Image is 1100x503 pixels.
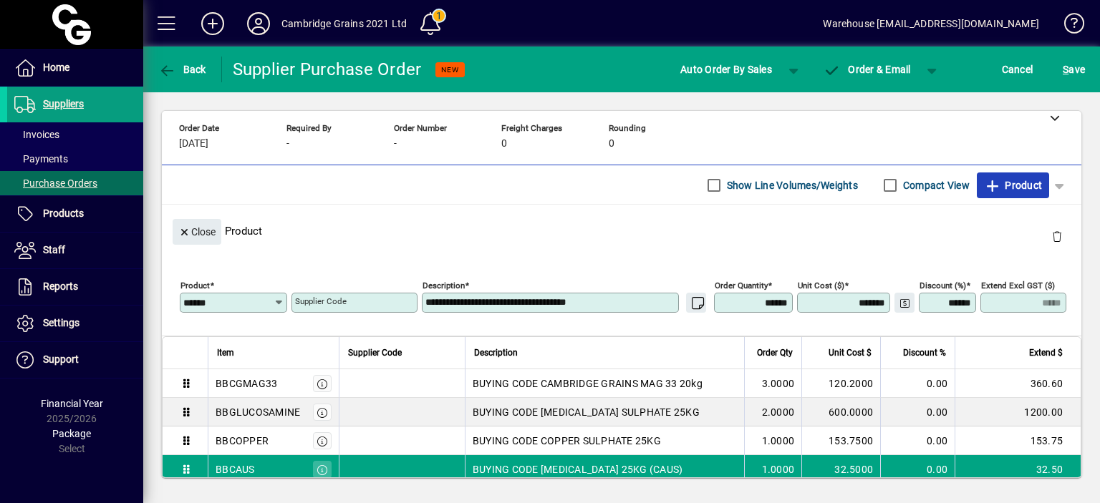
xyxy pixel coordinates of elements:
[880,455,955,484] td: 0.00
[894,293,915,313] button: Change Price Levels
[14,129,59,140] span: Invoices
[441,65,459,74] span: NEW
[903,345,946,361] span: Discount %
[295,296,347,306] mat-label: Supplier Code
[1053,3,1082,49] a: Knowledge Base
[7,171,143,195] a: Purchase Orders
[1040,219,1074,253] button: Delete
[43,353,79,365] span: Support
[43,244,65,255] span: Staff
[158,64,206,75] span: Back
[744,369,801,398] td: 3.0000
[143,57,222,82] app-page-header-button: Back
[724,178,858,192] label: Show Line Volumes/Weights
[955,398,1081,426] td: 1200.00
[880,426,955,455] td: 0.00
[7,50,143,86] a: Home
[281,12,407,35] div: Cambridge Grains 2021 Ltd
[680,58,772,81] span: Auto Order By Sales
[43,317,79,328] span: Settings
[14,177,97,189] span: Purchase Orders
[801,398,880,426] td: 600.0000
[977,172,1049,198] button: Product
[955,426,1081,455] td: 153.75
[394,138,397,150] span: -
[217,345,234,361] span: Item
[179,138,208,150] span: [DATE]
[824,64,911,75] span: Order & Email
[715,280,768,290] mat-label: Order Quantity
[7,122,143,147] a: Invoices
[216,462,255,477] div: BBCAUS
[7,147,143,171] a: Payments
[829,345,872,361] span: Unit Cost $
[501,138,507,150] span: 0
[7,196,143,232] a: Products
[173,219,221,245] button: Close
[1029,345,1063,361] span: Extend $
[1002,58,1033,81] span: Cancel
[955,455,1081,484] td: 32.50
[473,462,683,477] span: BUYING CODE [MEDICAL_DATA] 25KG (CAUS)
[801,426,880,455] td: 153.7500
[7,342,143,378] a: Support
[801,369,880,398] td: 120.2000
[757,345,793,361] span: Order Qty
[955,369,1081,398] td: 360.60
[169,225,225,238] app-page-header-button: Close
[673,57,779,82] button: Auto Order By Sales
[880,398,955,426] td: 0.00
[286,138,289,150] span: -
[1063,64,1068,75] span: S
[216,434,269,448] div: BBCOPPER
[7,233,143,268] a: Staff
[178,220,216,244] span: Close
[423,280,465,290] mat-label: Description
[41,398,103,409] span: Financial Year
[816,57,918,82] button: Order & Email
[162,205,1081,257] div: Product
[348,345,402,361] span: Supplier Code
[744,398,801,426] td: 2.0000
[473,405,700,419] span: BUYING CODE [MEDICAL_DATA] SULPHATE 25KG
[744,455,801,484] td: 1.0000
[744,426,801,455] td: 1.0000
[920,280,966,290] mat-label: Discount (%)
[43,280,78,292] span: Reports
[474,345,518,361] span: Description
[43,98,84,109] span: Suppliers
[998,57,1037,82] button: Cancel
[900,178,970,192] label: Compact View
[155,57,210,82] button: Back
[233,58,422,81] div: Supplier Purchase Order
[180,280,210,290] mat-label: Product
[1040,230,1074,243] app-page-header-button: Delete
[823,12,1039,35] div: Warehouse [EMAIL_ADDRESS][DOMAIN_NAME]
[1063,58,1085,81] span: ave
[1059,57,1089,82] button: Save
[981,280,1055,290] mat-label: Extend excl GST ($)
[43,62,69,73] span: Home
[7,306,143,341] a: Settings
[14,153,68,165] span: Payments
[43,207,84,219] span: Products
[609,138,614,150] span: 0
[984,174,1042,197] span: Product
[473,376,703,391] span: BUYING CODE CAMBRIDGE GRAINS MAG 33 20kg
[798,280,844,290] mat-label: Unit Cost ($)
[52,428,91,439] span: Package
[7,269,143,305] a: Reports
[801,455,880,484] td: 32.5000
[216,376,277,391] div: BBCGMAG33
[236,11,281,36] button: Profile
[473,434,661,448] span: BUYING CODE COPPER SULPHATE 25KG
[880,369,955,398] td: 0.00
[216,405,300,419] div: BBGLUCOSAMINE
[190,11,236,36] button: Add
